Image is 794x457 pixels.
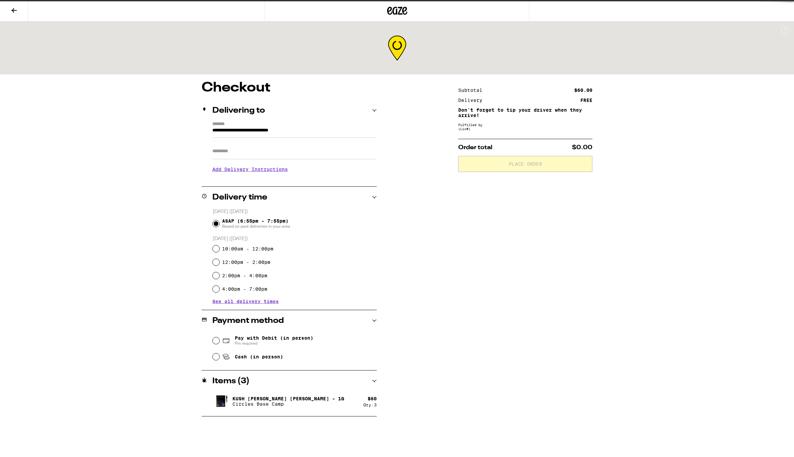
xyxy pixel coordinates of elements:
p: Kush [PERSON_NAME] [PERSON_NAME] - 1g [232,396,344,401]
h2: Delivering to [212,107,265,115]
h2: Items ( 3 ) [212,377,250,385]
label: 4:00pm - 7:00pm [222,286,267,292]
div: Qty: 3 [363,403,377,407]
p: [DATE] ([DATE]) [213,236,377,242]
div: Delivery [458,98,487,103]
h3: Add Delivery Instructions [212,162,377,177]
span: Place Order [509,162,542,166]
span: ASAP (6:55pm - 7:55pm) [222,218,290,229]
span: Based on past deliveries in your area [222,224,290,229]
span: Cash (in person) [235,354,283,359]
div: FREE [580,98,592,103]
button: See all delivery times [212,299,279,304]
h2: Delivery time [212,193,267,202]
img: Kush Berry Bliss - 1g [212,392,231,411]
p: Don't forget to tip your driver when they arrive! [458,107,592,118]
label: 10:00am - 12:00pm [222,246,273,251]
div: Subtotal [458,88,487,93]
div: $60.00 [574,88,592,93]
h1: Checkout [202,81,377,95]
p: We'll contact you at [PHONE_NUMBER] when we arrive [212,177,377,182]
span: $0.00 [572,145,592,151]
label: 12:00pm - 2:00pm [222,260,270,265]
p: [DATE] ([DATE]) [213,209,377,215]
span: Pin required [235,341,313,346]
button: Place Order [458,156,592,172]
p: Circles Base Camp [232,401,344,407]
div: $ 60 [368,396,377,401]
label: 2:00pm - 4:00pm [222,273,267,278]
span: Pay with Debit (in person) [235,335,313,341]
div: Fulfilled by (Lic# ) [458,123,592,131]
span: Order total [458,145,492,151]
h2: Payment method [212,317,284,325]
